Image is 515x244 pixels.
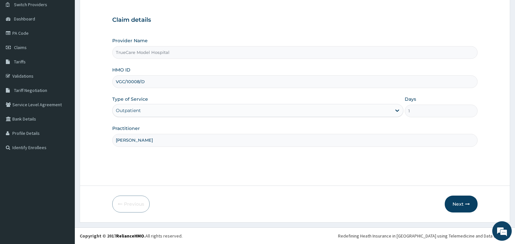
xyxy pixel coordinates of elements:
[112,96,148,102] label: Type of Service
[14,45,27,50] span: Claims
[107,3,122,19] div: Minimize live chat window
[14,2,47,7] span: Switch Providers
[112,37,148,44] label: Provider Name
[3,177,124,200] textarea: Type your message and hit 'Enter'
[405,96,416,102] label: Days
[12,32,26,49] img: d_794563401_company_1708531726252_794563401
[116,233,144,239] a: RelianceHMO
[338,233,510,239] div: Redefining Heath Insurance in [GEOGRAPHIC_DATA] using Telemedicine and Data Science!
[112,67,130,73] label: HMO ID
[116,107,141,114] div: Outpatient
[112,134,478,147] input: Enter Name
[112,196,150,212] button: Previous
[112,125,140,132] label: Practitioner
[14,16,35,22] span: Dashboard
[14,59,26,65] span: Tariffs
[112,75,478,88] input: Enter HMO ID
[38,82,90,148] span: We're online!
[75,227,515,244] footer: All rights reserved.
[34,36,109,45] div: Chat with us now
[14,87,47,93] span: Tariff Negotiation
[112,17,478,24] h3: Claim details
[80,233,145,239] strong: Copyright © 2017 .
[445,196,478,212] button: Next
